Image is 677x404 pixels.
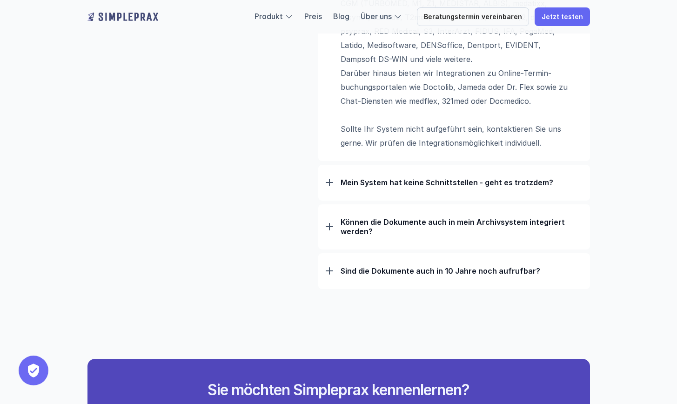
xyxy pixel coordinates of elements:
[424,13,522,21] p: Beratungstermin vereinbaren
[341,217,583,236] p: Können die Dokumente auch in mein Archivsystem integriert werden?
[333,12,349,21] a: Blog
[164,381,513,399] h2: Sie möchten Simpleprax kennenlernen?
[341,178,583,187] p: Mein System hat keine Schnittstellen - geht es trotzdem?
[417,7,529,26] a: Beratungstermin vereinbaren
[304,12,322,21] a: Preis
[361,12,392,21] a: Über uns
[341,266,583,276] p: Sind die Dokumente auch in 10 Jahre noch aufrufbar?
[542,13,583,21] p: Jetzt testen
[535,7,590,26] a: Jetzt testen
[255,12,283,21] a: Produkt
